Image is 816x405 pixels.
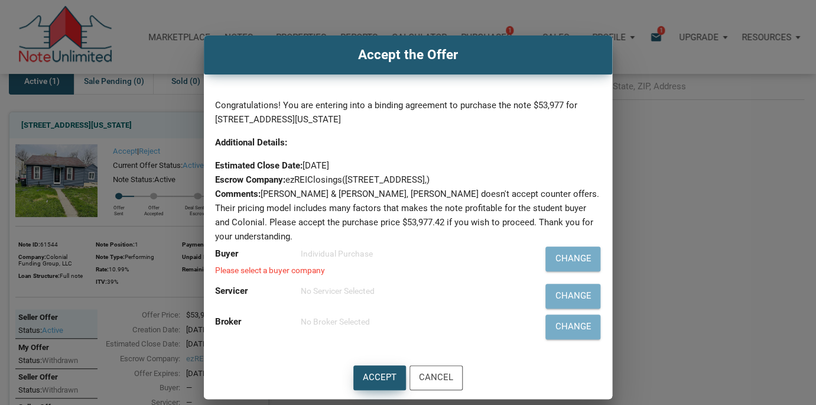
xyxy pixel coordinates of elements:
label: Buyer [215,248,238,259]
button: Change [545,247,600,271]
p: Additional Details: [215,135,601,150]
div: Change [555,252,591,266]
div: Cancel [419,371,453,385]
button: Change [545,315,600,339]
div: Please select a buyer company [215,267,521,275]
b: Escrow Company: [215,174,285,185]
label: Broker [215,316,241,327]
button: Accept [353,365,406,390]
button: Change [545,284,600,309]
span: ([STREET_ADDRESS],) [342,174,430,185]
h4: Accept the Offer [213,45,603,65]
div: Accept [363,371,396,385]
span: [PERSON_NAME] & [PERSON_NAME], [PERSON_NAME] doesn't accept counter offers. Their pricing model i... [215,189,599,242]
span: [DATE] [215,160,329,171]
div: No Servicer Selected [301,284,522,298]
label: Servicer [215,286,248,296]
div: Individual Purchase [301,247,522,261]
p: Congratulations! You are entering into a binding agreement to purchase the note $53,977 for [STRE... [215,98,601,127]
div: No Broker Selected [301,315,522,329]
button: Cancel [409,365,463,390]
b: Comments: [215,189,261,199]
b: Estimated Close Date: [215,160,303,171]
div: Change [555,289,591,303]
div: Change [555,320,591,334]
span: ezREIClosings [215,174,430,185]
